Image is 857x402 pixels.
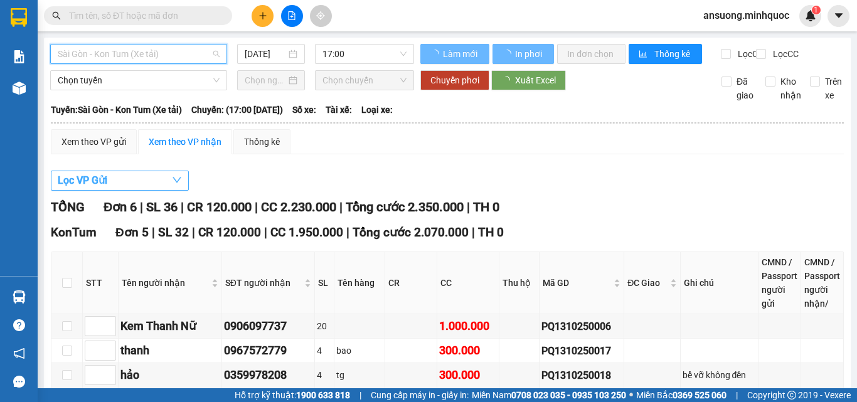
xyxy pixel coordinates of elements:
[515,47,544,61] span: In phơi
[673,390,727,400] strong: 0369 525 060
[296,390,350,400] strong: 1900 633 818
[51,225,97,240] span: KonTum
[13,319,25,331] span: question-circle
[420,44,489,64] button: Làm mới
[443,47,479,61] span: Làm mới
[58,45,220,63] span: Sài Gòn - Kon Tum (Xe tải)
[733,47,765,61] span: Lọc CR
[814,6,818,14] span: 1
[270,225,343,240] span: CC 1.950.000
[491,70,566,90] button: Xuất Excel
[245,47,286,61] input: 13/10/2025
[13,347,25,359] span: notification
[762,255,797,310] div: CMND / Passport người gửi
[385,252,437,314] th: CR
[467,199,470,214] span: |
[83,252,119,314] th: STT
[768,47,801,61] span: Lọc CC
[264,225,267,240] span: |
[540,363,624,388] td: PQ1310250018
[117,31,524,46] li: 649 [PERSON_NAME], Phường Kon Tum
[317,368,332,382] div: 4
[629,44,702,64] button: bar-chartThống kê
[292,103,316,117] span: Số xe:
[627,276,667,290] span: ĐC Giao
[812,6,821,14] sup: 1
[736,388,738,402] span: |
[115,225,149,240] span: Đơn 5
[420,70,489,90] button: Chuyển phơi
[833,10,844,21] span: caret-down
[192,225,195,240] span: |
[119,363,222,388] td: hảo
[473,199,499,214] span: TH 0
[541,343,622,359] div: PQ1310250017
[245,73,286,87] input: Chọn ngày
[222,363,316,388] td: 0359978208
[472,225,475,240] span: |
[540,314,624,339] td: PQ1310250006
[334,252,385,314] th: Tên hàng
[353,225,469,240] span: Tổng cước 2.070.000
[775,75,806,102] span: Kho nhận
[430,50,441,58] span: loading
[503,50,513,58] span: loading
[346,225,349,240] span: |
[511,390,626,400] strong: 0708 023 035 - 0935 103 250
[255,199,258,214] span: |
[515,73,556,87] span: Xuất Excel
[310,5,332,27] button: aim
[346,199,464,214] span: Tổng cước 2.350.000
[681,252,759,314] th: Ghi chú
[16,91,136,112] b: GỬI : An Sương
[222,339,316,363] td: 0967572779
[820,75,847,102] span: Trên xe
[224,342,313,359] div: 0967572779
[339,199,343,214] span: |
[322,45,407,63] span: 17:00
[732,75,759,102] span: Đã giao
[287,11,296,20] span: file-add
[439,366,497,384] div: 300.000
[639,50,649,60] span: bar-chart
[472,388,626,402] span: Miền Nam
[541,319,622,334] div: PQ1310250006
[540,339,624,363] td: PQ1310250017
[281,5,303,27] button: file-add
[336,344,383,357] div: bao
[11,8,27,27] img: logo-vxr
[805,10,816,21] img: icon-new-feature
[13,50,26,63] img: solution-icon
[543,276,611,290] span: Mã GD
[224,366,313,384] div: 0359978208
[117,46,524,62] li: Hotline: 0846.855.855, [PHONE_NUMBER]
[198,225,261,240] span: CR 120.000
[225,276,302,290] span: SĐT người nhận
[683,368,756,382] div: bể vỡ không đền
[119,339,222,363] td: thanh
[13,82,26,95] img: warehouse-icon
[371,388,469,402] span: Cung cấp máy in - giấy in:
[437,252,499,314] th: CC
[244,135,280,149] div: Thống kê
[120,366,220,384] div: hảo
[501,76,515,85] span: loading
[16,16,78,78] img: logo.jpg
[317,319,332,333] div: 20
[13,290,26,304] img: warehouse-icon
[316,11,325,20] span: aim
[13,376,25,388] span: message
[191,103,283,117] span: Chuyến: (17:00 [DATE])
[439,317,497,335] div: 1.000.000
[120,342,220,359] div: thanh
[541,368,622,383] div: PQ1310250018
[224,317,313,335] div: 0906097737
[222,314,316,339] td: 0906097737
[69,9,217,23] input: Tìm tên, số ĐT hoặc mã đơn
[258,11,267,20] span: plus
[787,391,796,399] span: copyright
[804,255,840,310] div: CMND / Passport người nhận/
[636,388,727,402] span: Miền Bắc
[499,252,540,314] th: Thu hộ
[261,199,336,214] span: CC 2.230.000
